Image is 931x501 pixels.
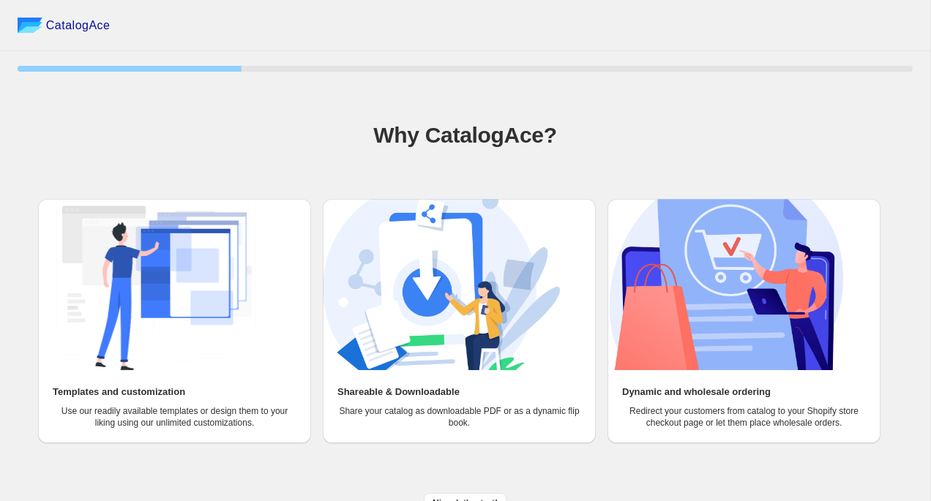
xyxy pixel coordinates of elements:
h2: Templates and customization [53,385,185,399]
img: Dynamic and wholesale ordering [607,199,845,370]
h2: Dynamic and wholesale ordering [622,385,771,399]
p: Use our readily available templates or design them to your liking using our unlimited customizati... [53,405,296,429]
h2: Shareable & Downloadable [337,385,460,399]
p: Redirect your customers from catalog to your Shopify store checkout page or let them place wholes... [622,405,866,429]
span: CatalogAce [46,18,111,33]
img: Shareable & Downloadable [323,199,560,370]
p: Share your catalog as downloadable PDF or as a dynamic flip book. [337,405,581,429]
h1: Why CatalogAce? [18,121,913,150]
img: Templates and customization [38,199,275,370]
img: catalog ace [18,18,42,33]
